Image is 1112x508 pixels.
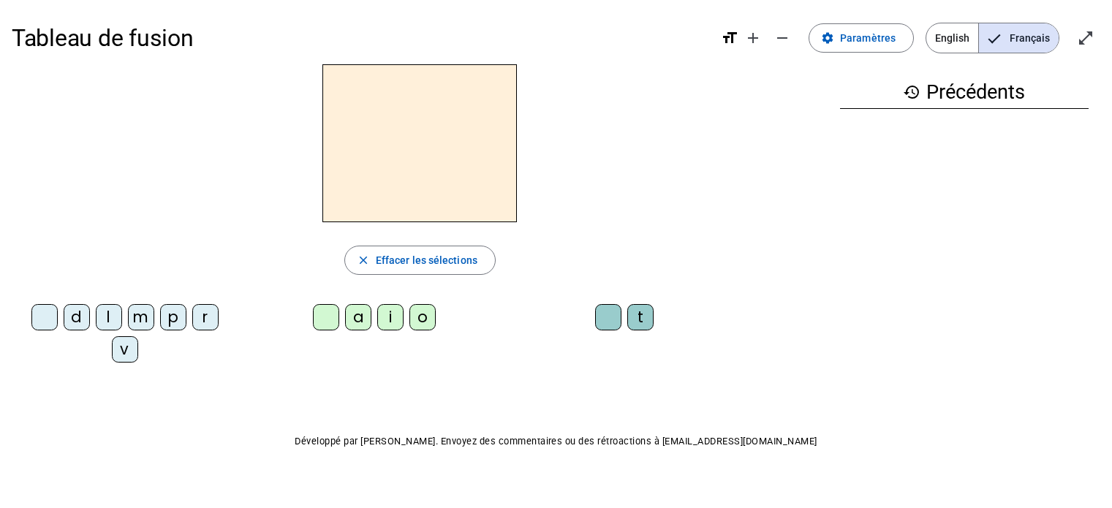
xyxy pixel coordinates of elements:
[1077,29,1094,47] mat-icon: open_in_full
[409,304,436,330] div: o
[768,23,797,53] button: Diminuer la taille de la police
[744,29,762,47] mat-icon: add
[96,304,122,330] div: l
[345,304,371,330] div: a
[738,23,768,53] button: Augmenter la taille de la police
[840,29,896,47] span: Paramètres
[840,76,1089,109] h3: Précédents
[12,433,1100,450] p: Développé par [PERSON_NAME]. Envoyez des commentaires ou des rétroactions à [EMAIL_ADDRESS][DOMAI...
[1071,23,1100,53] button: Entrer en plein écran
[627,304,654,330] div: t
[377,304,404,330] div: i
[112,336,138,363] div: v
[64,304,90,330] div: d
[357,254,370,267] mat-icon: close
[821,31,834,45] mat-icon: settings
[160,304,186,330] div: p
[926,23,978,53] span: English
[344,246,496,275] button: Effacer les sélections
[12,15,709,61] h1: Tableau de fusion
[128,304,154,330] div: m
[376,251,477,269] span: Effacer les sélections
[774,29,791,47] mat-icon: remove
[809,23,914,53] button: Paramètres
[926,23,1059,53] mat-button-toggle-group: Language selection
[721,29,738,47] mat-icon: format_size
[192,304,219,330] div: r
[979,23,1059,53] span: Français
[903,83,920,101] mat-icon: history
